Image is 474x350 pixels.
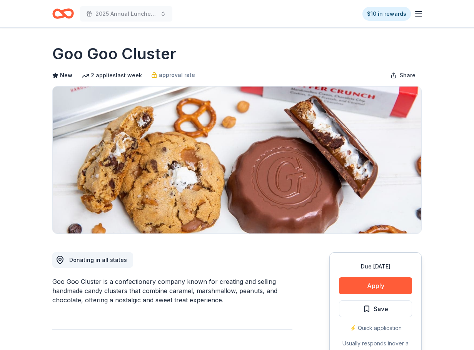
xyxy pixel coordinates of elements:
[339,277,412,294] button: Apply
[53,87,421,233] img: Image for Goo Goo Cluster
[384,68,422,83] button: Share
[339,300,412,317] button: Save
[52,5,74,23] a: Home
[374,304,388,314] span: Save
[69,257,127,263] span: Donating in all states
[159,70,195,80] span: approval rate
[362,7,411,21] a: $10 in rewards
[60,71,72,80] span: New
[151,70,195,80] a: approval rate
[52,43,176,65] h1: Goo Goo Cluster
[80,6,172,22] button: 2025 Annual Luncheon
[339,323,412,333] div: ⚡️ Quick application
[400,71,416,80] span: Share
[339,262,412,271] div: Due [DATE]
[52,277,292,305] div: Goo Goo Cluster is a confectionery company known for creating and selling handmade candy clusters...
[82,71,142,80] div: 2 applies last week
[95,9,157,18] span: 2025 Annual Luncheon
